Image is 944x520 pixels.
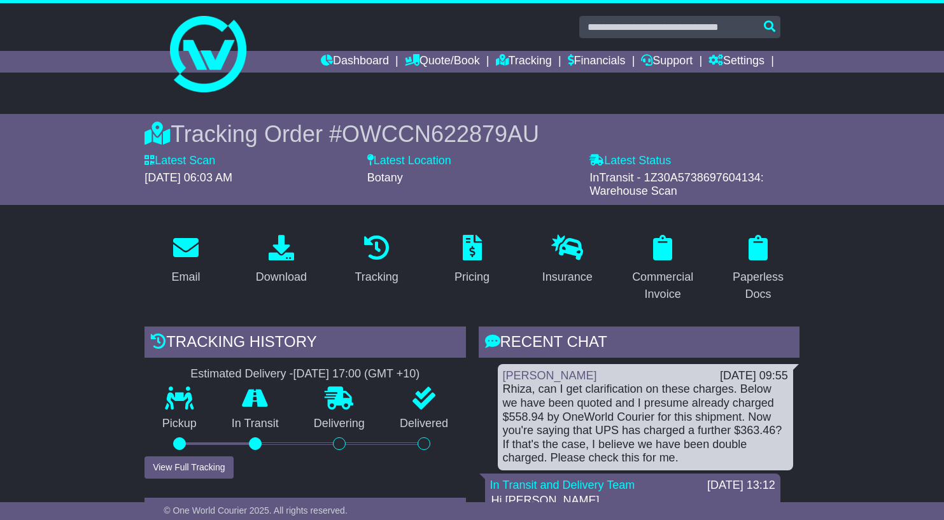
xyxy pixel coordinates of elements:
a: Download [248,230,315,290]
div: Download [256,269,307,286]
div: Pricing [454,269,490,286]
div: Email [172,269,201,286]
span: OWCCN622879AU [342,121,539,147]
a: Support [641,51,693,73]
div: [DATE] 17:00 (GMT +10) [293,367,419,381]
a: Commercial Invoice [621,230,704,307]
div: Insurance [542,269,593,286]
span: [DATE] 06:03 AM [144,171,232,184]
a: [PERSON_NAME] [503,369,597,382]
a: Tracking [347,230,407,290]
p: Hi [PERSON_NAME], [491,494,774,508]
span: InTransit - 1Z30A5738697604134: Warehouse Scan [589,171,764,198]
a: Financials [568,51,626,73]
a: Settings [708,51,764,73]
div: Estimated Delivery - [144,367,465,381]
a: Dashboard [321,51,389,73]
p: Pickup [144,417,214,431]
div: Tracking Order # [144,120,800,148]
label: Latest Location [367,154,451,168]
div: Rhiza, can I get clarification on these charges. Below we have been quoted and I presume already ... [503,383,788,465]
div: Commercial Invoice [630,269,696,303]
a: In Transit and Delivery Team [490,479,635,491]
div: Tracking history [144,327,465,361]
div: Paperless Docs [725,269,791,303]
div: [DATE] 13:12 [707,479,775,493]
a: Quote/Book [405,51,480,73]
div: RECENT CHAT [479,327,800,361]
button: View Full Tracking [144,456,233,479]
a: Tracking [496,51,552,73]
p: In Transit [214,417,296,431]
p: Delivering [296,417,382,431]
span: Botany [367,171,403,184]
span: © One World Courier 2025. All rights reserved. [164,505,348,516]
a: Paperless Docs [717,230,800,307]
label: Latest Scan [144,154,215,168]
p: Delivered [382,417,465,431]
a: Email [164,230,209,290]
label: Latest Status [589,154,671,168]
div: Tracking [355,269,398,286]
a: Pricing [446,230,498,290]
a: Insurance [534,230,601,290]
div: [DATE] 09:55 [720,369,788,383]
